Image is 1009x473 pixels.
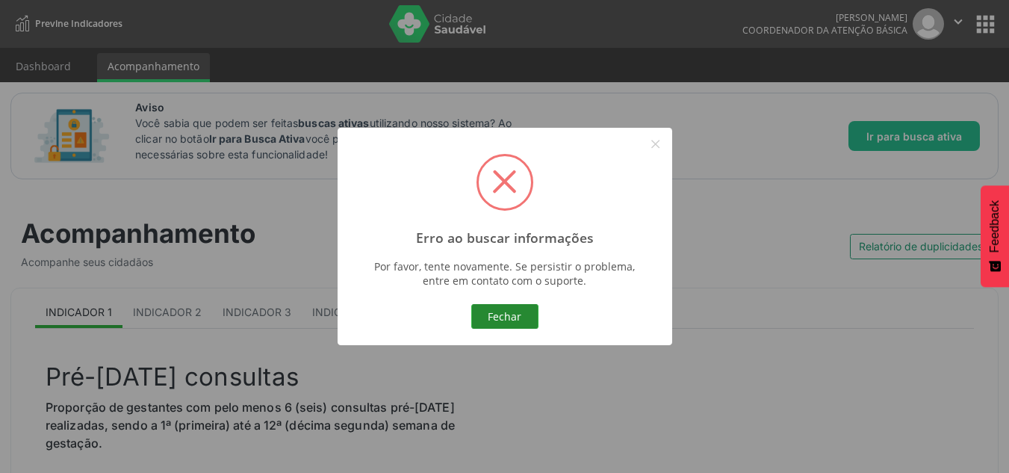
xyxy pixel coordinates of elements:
h2: Erro ao buscar informações [416,230,594,246]
button: Feedback - Mostrar pesquisa [981,185,1009,287]
span: Feedback [988,200,1002,253]
div: Por favor, tente novamente. Se persistir o problema, entre em contato com o suporte. [367,259,642,288]
button: Fechar [471,304,538,330]
button: Close this dialog [643,132,668,157]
